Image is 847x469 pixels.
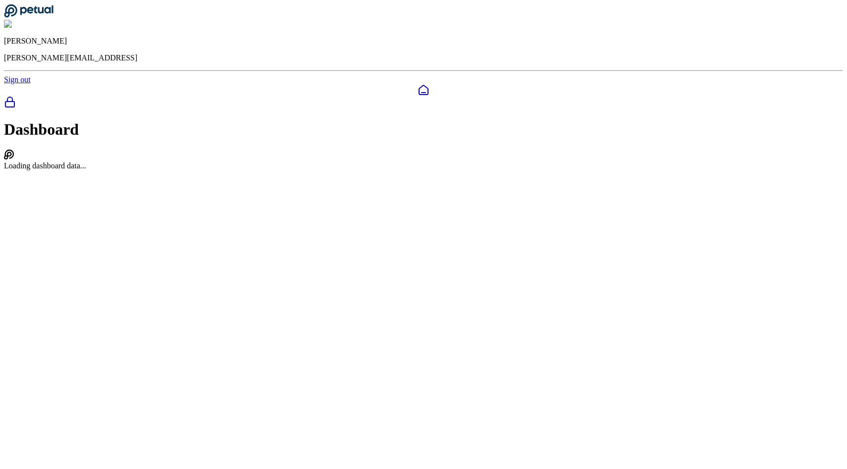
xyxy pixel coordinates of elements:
[4,161,843,170] div: Loading dashboard data...
[4,84,843,96] a: Dashboard
[4,120,843,139] h1: Dashboard
[4,53,843,62] p: [PERSON_NAME][EMAIL_ADDRESS]
[4,75,31,84] a: Sign out
[4,37,843,46] p: [PERSON_NAME]
[4,96,843,110] a: SOC
[4,11,53,19] a: Go to Dashboard
[4,20,47,29] img: Andrew Li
